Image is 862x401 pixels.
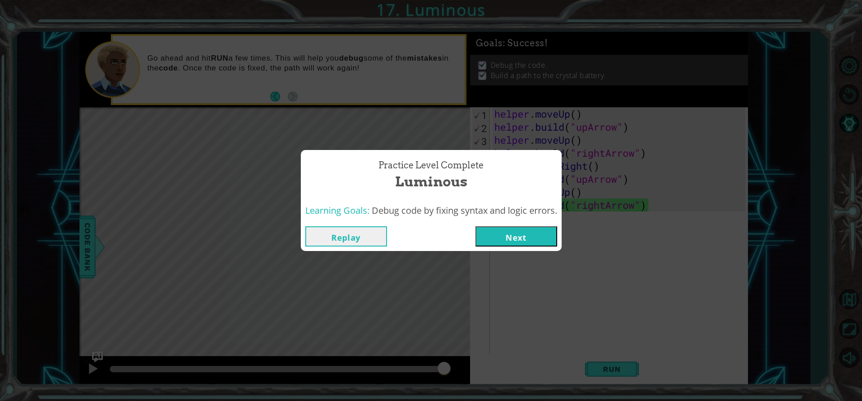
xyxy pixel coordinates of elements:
[378,159,484,172] span: Practice Level Complete
[305,204,369,216] span: Learning Goals:
[305,226,387,247] button: Replay
[475,226,557,247] button: Next
[372,204,557,216] span: Debug code by fixing syntax and logic errors.
[395,172,467,191] span: Luminous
